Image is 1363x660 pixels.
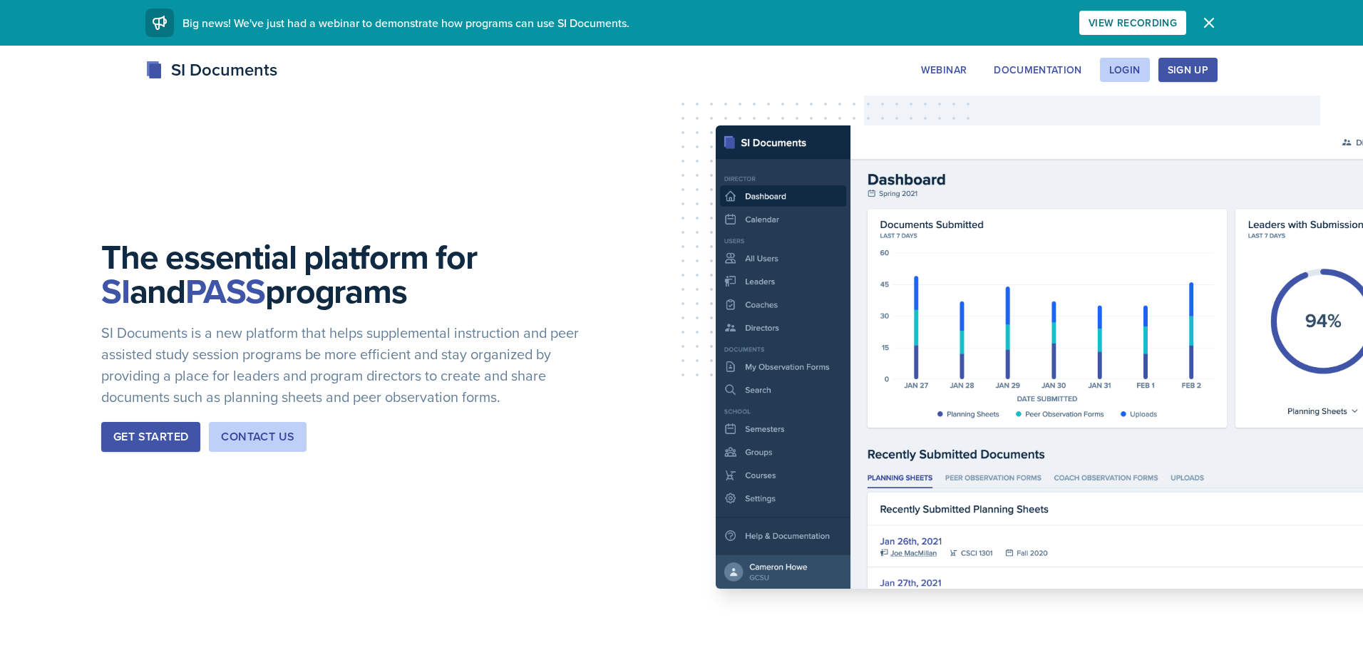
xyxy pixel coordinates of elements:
[182,15,629,31] span: Big news! We've just had a webinar to demonstrate how programs can use SI Documents.
[209,422,307,452] button: Contact Us
[1100,58,1150,82] button: Login
[912,58,976,82] button: Webinar
[984,58,1091,82] button: Documentation
[1109,64,1141,76] div: Login
[1079,11,1186,35] button: View Recording
[113,428,188,445] div: Get Started
[921,64,967,76] div: Webinar
[1168,64,1208,76] div: Sign Up
[994,64,1082,76] div: Documentation
[1158,58,1218,82] button: Sign Up
[101,422,200,452] button: Get Started
[221,428,294,445] div: Contact Us
[1089,17,1177,29] div: View Recording
[145,57,277,83] div: SI Documents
